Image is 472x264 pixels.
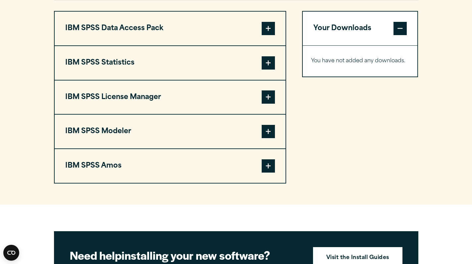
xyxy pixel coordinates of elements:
button: IBM SPSS Modeler [55,115,286,148]
strong: Need help [70,247,122,263]
button: Your Downloads [303,12,418,45]
p: You have not added any downloads. [311,56,409,66]
button: Open CMP widget [3,245,19,261]
button: IBM SPSS License Manager [55,80,286,114]
strong: Visit the Install Guides [326,254,389,262]
button: IBM SPSS Data Access Pack [55,12,286,45]
button: IBM SPSS Amos [55,149,286,183]
h2: installing your new software? [70,248,302,263]
button: IBM SPSS Statistics [55,46,286,80]
div: Your Downloads [303,45,418,77]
